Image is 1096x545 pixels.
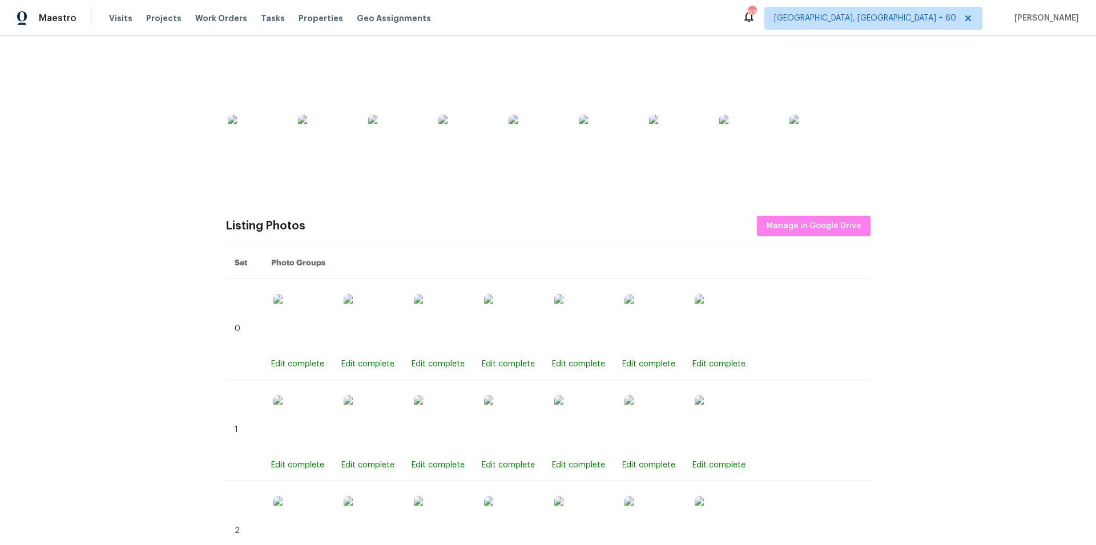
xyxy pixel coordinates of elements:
[552,459,605,471] div: Edit complete
[225,278,262,380] td: 0
[552,358,605,370] div: Edit complete
[109,13,132,24] span: Visits
[271,358,324,370] div: Edit complete
[262,248,871,278] th: Photo Groups
[757,216,871,237] button: Manage in Google Drive
[412,459,465,471] div: Edit complete
[748,7,756,18] div: 664
[225,380,262,481] td: 1
[357,13,431,24] span: Geo Assignments
[261,14,285,22] span: Tasks
[341,358,394,370] div: Edit complete
[39,13,76,24] span: Maestro
[692,459,746,471] div: Edit complete
[271,459,324,471] div: Edit complete
[412,358,465,370] div: Edit complete
[482,459,535,471] div: Edit complete
[622,459,675,471] div: Edit complete
[225,220,305,232] div: Listing Photos
[692,358,746,370] div: Edit complete
[225,248,262,278] th: Set
[299,13,343,24] span: Properties
[766,219,861,233] span: Manage in Google Drive
[482,358,535,370] div: Edit complete
[1010,13,1079,24] span: [PERSON_NAME]
[774,13,956,24] span: [GEOGRAPHIC_DATA], [GEOGRAPHIC_DATA] + 60
[146,13,182,24] span: Projects
[622,358,675,370] div: Edit complete
[341,459,394,471] div: Edit complete
[195,13,247,24] span: Work Orders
